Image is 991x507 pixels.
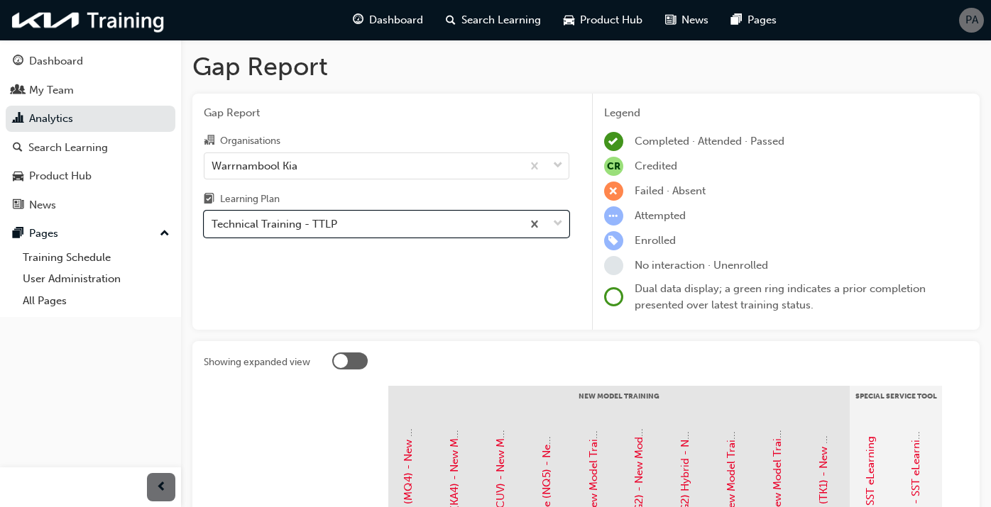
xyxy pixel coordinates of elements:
[604,105,969,121] div: Legend
[160,225,170,243] span: up-icon
[6,106,175,132] a: Analytics
[212,157,297,174] div: Warrnambool Kia
[552,6,654,35] a: car-iconProduct Hub
[665,11,676,29] span: news-icon
[965,12,978,28] span: PA
[13,228,23,240] span: pages-icon
[28,140,108,156] div: Search Learning
[6,192,175,218] a: News
[204,355,310,369] div: Showing expanded view
[681,12,708,28] span: News
[635,135,784,147] span: Completed · Attended · Passed
[635,184,706,197] span: Failed · Absent
[204,105,569,121] span: Gap Report
[341,6,434,35] a: guage-iconDashboard
[553,157,563,175] span: down-icon
[13,55,23,68] span: guage-icon
[434,6,552,35] a: search-iconSearch Learning
[212,216,337,233] div: Technical Training - TTLP
[635,234,676,247] span: Enrolled
[13,199,23,212] span: news-icon
[6,45,175,221] button: DashboardMy TeamAnalyticsSearch LearningProduct HubNews
[604,206,623,225] span: learningRecordVerb_ATTEMPT-icon
[635,160,677,172] span: Credited
[17,268,175,290] a: User Administration
[6,221,175,247] button: Pages
[29,225,58,242] div: Pages
[29,197,56,213] div: News
[748,12,777,28] span: Pages
[388,386,850,421] div: New Model Training
[29,82,74,99] div: My Team
[6,77,175,104] a: My Team
[13,170,23,183] span: car-icon
[446,11,456,29] span: search-icon
[353,11,363,29] span: guage-icon
[654,6,720,35] a: news-iconNews
[7,6,170,35] img: kia-training
[553,215,563,233] span: down-icon
[13,142,23,155] span: search-icon
[604,182,623,201] span: learningRecordVerb_FAIL-icon
[850,386,942,421] div: Special Service Tool
[604,132,623,151] span: learningRecordVerb_COMPLETE-icon
[29,168,92,184] div: Product Hub
[604,157,623,176] span: null-icon
[635,282,926,311] span: Dual data display; a green ring indicates a prior completion presented over latest training status.
[959,8,984,33] button: PA
[13,84,23,97] span: people-icon
[6,163,175,189] a: Product Hub
[369,12,423,28] span: Dashboard
[17,290,175,312] a: All Pages
[564,11,574,29] span: car-icon
[220,192,280,206] div: Learning Plan
[720,6,788,35] a: pages-iconPages
[604,231,623,250] span: learningRecordVerb_ENROLL-icon
[192,51,980,82] h1: Gap Report
[204,194,214,206] span: learningplan-icon
[220,134,280,148] div: Organisations
[17,247,175,269] a: Training Schedule
[156,479,167,496] span: prev-icon
[13,113,23,126] span: chart-icon
[635,209,686,222] span: Attempted
[580,12,642,28] span: Product Hub
[6,48,175,74] a: Dashboard
[204,135,214,147] span: organisation-icon
[6,135,175,161] a: Search Learning
[29,53,83,69] div: Dashboard
[461,12,541,28] span: Search Learning
[731,11,742,29] span: pages-icon
[604,256,623,275] span: learningRecordVerb_NONE-icon
[635,259,768,272] span: No interaction · Unenrolled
